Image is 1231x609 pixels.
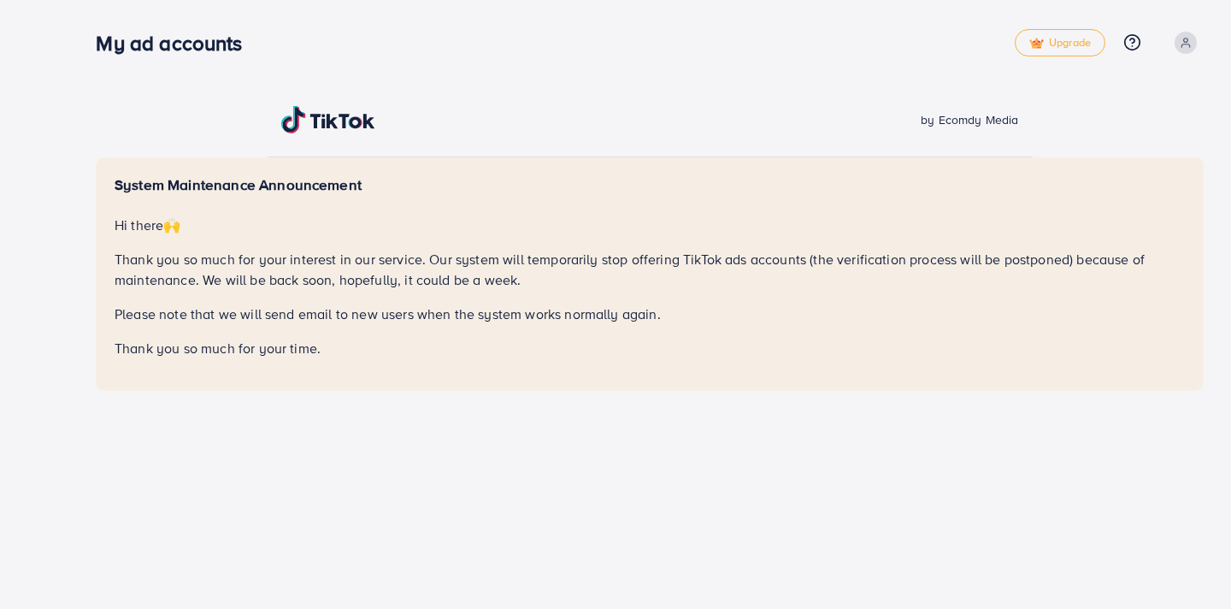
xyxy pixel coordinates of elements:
[115,215,1185,235] p: Hi there
[115,176,1185,194] h5: System Maintenance Announcement
[115,338,1185,358] p: Thank you so much for your time.
[921,111,1018,128] span: by Ecomdy Media
[1029,38,1044,50] img: tick
[115,249,1185,290] p: Thank you so much for your interest in our service. Our system will temporarily stop offering Tik...
[163,216,180,234] span: 🙌
[1029,37,1091,50] span: Upgrade
[96,31,256,56] h3: My ad accounts
[1015,29,1105,56] a: tickUpgrade
[115,304,1185,324] p: Please note that we will send email to new users when the system works normally again.
[281,106,375,133] img: TikTok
